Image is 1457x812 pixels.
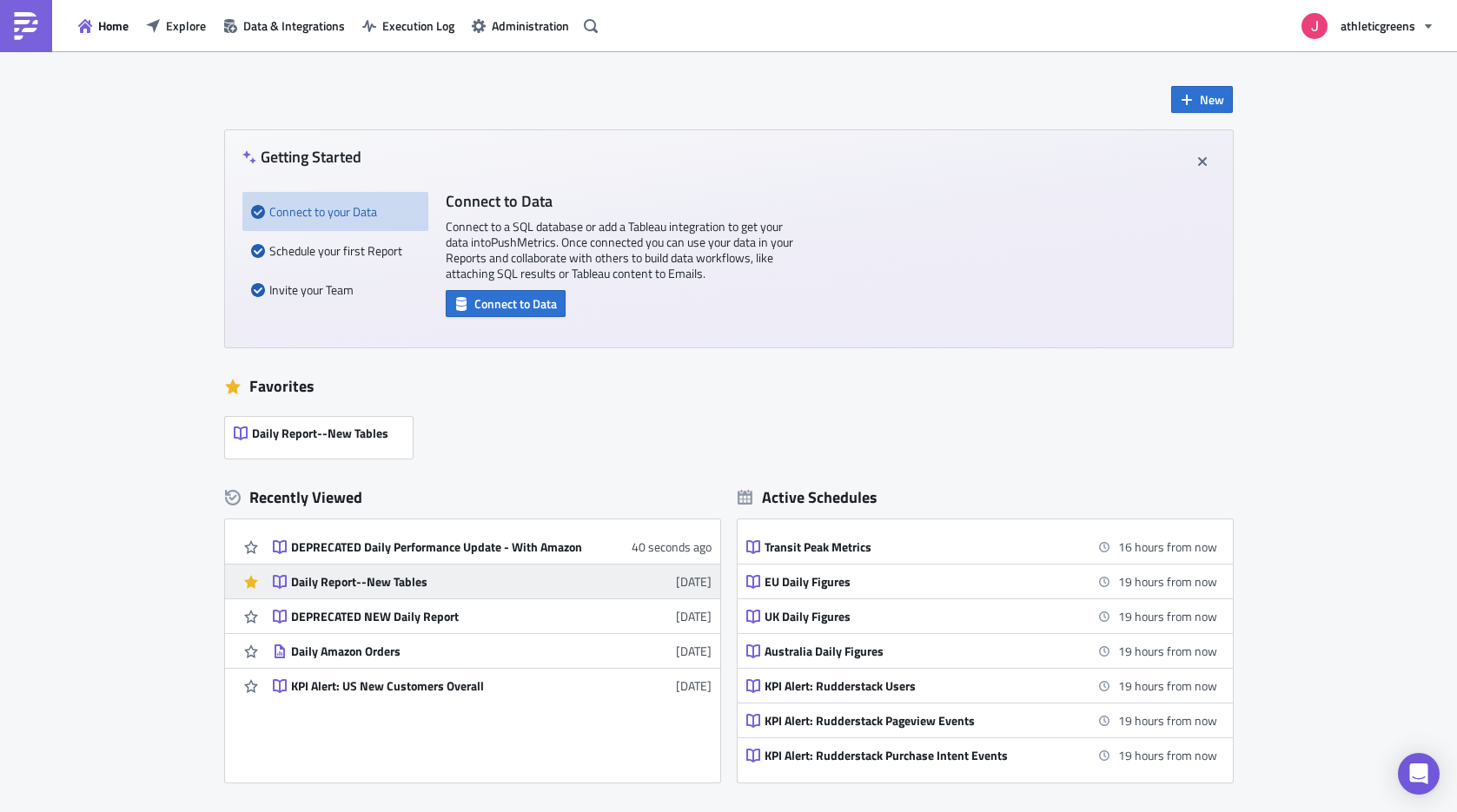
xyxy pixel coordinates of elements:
p: Connect to a SQL database or add a Tableau integration to get your data into PushMetrics . Once c... [446,219,793,281]
a: KPI Alert: Rudderstack Pageview Events19 hours from now [746,703,1217,737]
div: UK Daily Figures [765,609,1069,624]
div: KPI Alert: Rudderstack Users [765,678,1069,694]
span: Daily Report--New Tables [252,426,388,441]
span: Connect to Data [474,294,557,313]
div: Daily Amazon Orders [291,644,595,659]
img: PushMetrics [12,12,40,40]
div: Favorites [225,373,1233,399]
a: DEPRECATED Daily Performance Update - With Amazon40 seconds ago [273,530,712,564]
a: Daily Amazon Orders[DATE] [273,634,712,668]
button: New [1171,86,1233,113]
span: Administration [492,17,569,35]
span: Home [98,17,129,35]
button: Execution Log [354,12,463,39]
button: Data & Integrations [215,12,354,39]
a: UK Daily Figures19 hours from now [746,599,1217,633]
div: Recently Viewed [225,485,720,511]
time: 2025-09-26 08:45 [1118,746,1217,764]
div: Transit Peak Metrics [765,539,1069,555]
a: Australia Daily Figures19 hours from now [746,634,1217,668]
button: athleticgreens [1291,7,1444,45]
time: 2025-09-26 08:30 [1118,642,1217,660]
span: athleticgreens [1341,17,1415,35]
div: Daily Report--New Tables [291,574,595,590]
img: Avatar [1300,11,1329,41]
span: Data & Integrations [243,17,345,35]
a: Daily Report--New Tables [225,408,421,459]
a: KPI Alert: US New Customers Overall[DATE] [273,669,712,703]
div: Open Intercom Messenger [1398,753,1440,795]
div: Active Schedules [738,487,878,507]
div: Schedule your first Report [251,231,420,270]
span: New [1200,90,1224,109]
h4: Connect to Data [446,192,793,210]
div: Connect to your Data [251,192,420,231]
time: 2025-03-03T20:18:34Z [676,677,712,695]
span: Execution Log [382,17,454,35]
time: 2025-03-03T20:18:45Z [676,642,712,660]
a: KPI Alert: Rudderstack Users19 hours from now [746,669,1217,703]
div: KPI Alert: Rudderstack Purchase Intent Events [765,748,1069,763]
time: 2025-09-26 08:30 [1118,607,1217,625]
span: Explore [166,17,206,35]
div: DEPRECATED Daily Performance Update - With Amazon [291,539,595,555]
div: KPI Alert: Rudderstack Pageview Events [765,713,1069,729]
h4: Getting Started [242,148,361,166]
a: KPI Alert: Rudderstack Purchase Intent Events19 hours from now [746,738,1217,772]
time: 2025-09-26 08:45 [1118,677,1217,695]
a: DEPRECATED NEW Daily Report[DATE] [273,599,712,633]
time: 2025-09-26 08:45 [1118,711,1217,729]
button: Home [70,12,137,39]
a: Daily Report--New Tables[DATE] [273,564,712,598]
a: EU Daily Figures19 hours from now [746,564,1217,598]
button: Connect to Data [446,290,566,317]
time: 2025-09-26 08:30 [1118,572,1217,591]
time: 2025-09-26 06:00 [1118,538,1217,556]
div: KPI Alert: US New Customers Overall [291,678,595,694]
time: 2025-09-24T16:54:52Z [676,572,712,591]
time: 2025-08-20T14:06:56Z [676,607,712,625]
div: Invite your Team [251,270,420,309]
div: EU Daily Figures [765,574,1069,590]
a: Connect to Data [446,293,566,311]
div: DEPRECATED NEW Daily Report [291,609,595,624]
div: Australia Daily Figures [765,644,1069,659]
a: Transit Peak Metrics16 hours from now [746,530,1217,564]
time: 2025-09-25T17:44:23Z [632,538,712,556]
button: Administration [463,12,578,39]
button: Explore [137,12,215,39]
